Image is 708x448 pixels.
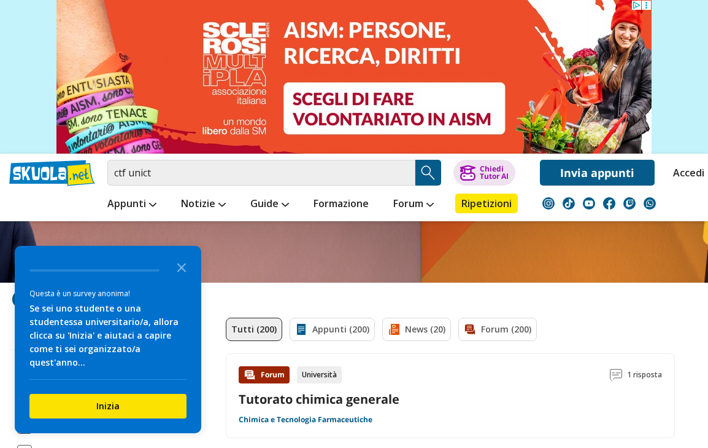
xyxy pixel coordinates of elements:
button: Search Button [415,160,441,186]
a: Forum [390,194,437,216]
div: Forum [239,366,290,383]
img: Appunti filtro contenuto [295,323,307,336]
img: tiktok [563,197,575,210]
button: Inizia [29,394,187,419]
span: 1 risposta [627,366,662,383]
img: Forum contenuto [244,369,256,381]
img: youtube [583,197,595,210]
div: Survey [15,246,201,433]
button: ChiediTutor AI [453,160,515,186]
a: Home [12,290,31,310]
input: Cerca appunti, riassunti o versioni [107,160,415,186]
img: Home [12,290,31,308]
div: Chiedi Tutor AI [480,165,509,180]
img: WhatsApp [644,197,656,210]
a: Appunti (200) [290,318,375,341]
img: facebook [603,197,615,210]
img: Forum filtro contenuto [464,323,476,336]
img: Cerca appunti, riassunti o versioni [419,163,437,182]
a: Guide [247,194,292,216]
a: Forum (200) [458,318,537,341]
a: News (20) [382,318,451,341]
img: twitch [623,197,636,210]
a: Chimica e Tecnologia Farmaceutiche [239,415,372,425]
a: Invia appunti [540,160,655,186]
div: Università [297,366,342,383]
button: Close the survey [169,254,194,279]
img: Commenti lettura [610,369,622,381]
a: Tutti (200) [226,318,282,341]
a: Appunti [104,194,160,216]
div: Questa è un survey anonima! [29,288,187,299]
a: Notizie [178,194,229,216]
a: Accedi [673,160,699,186]
a: Ripetizioni [455,194,518,213]
a: Formazione [310,194,372,216]
img: instagram [542,197,555,210]
div: Se sei uno studente o una studentessa universitario/a, allora clicca su 'Inizia' e aiutaci a capi... [29,302,187,369]
img: News filtro contenuto [388,323,400,336]
a: Tutorato chimica generale [239,391,399,407]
